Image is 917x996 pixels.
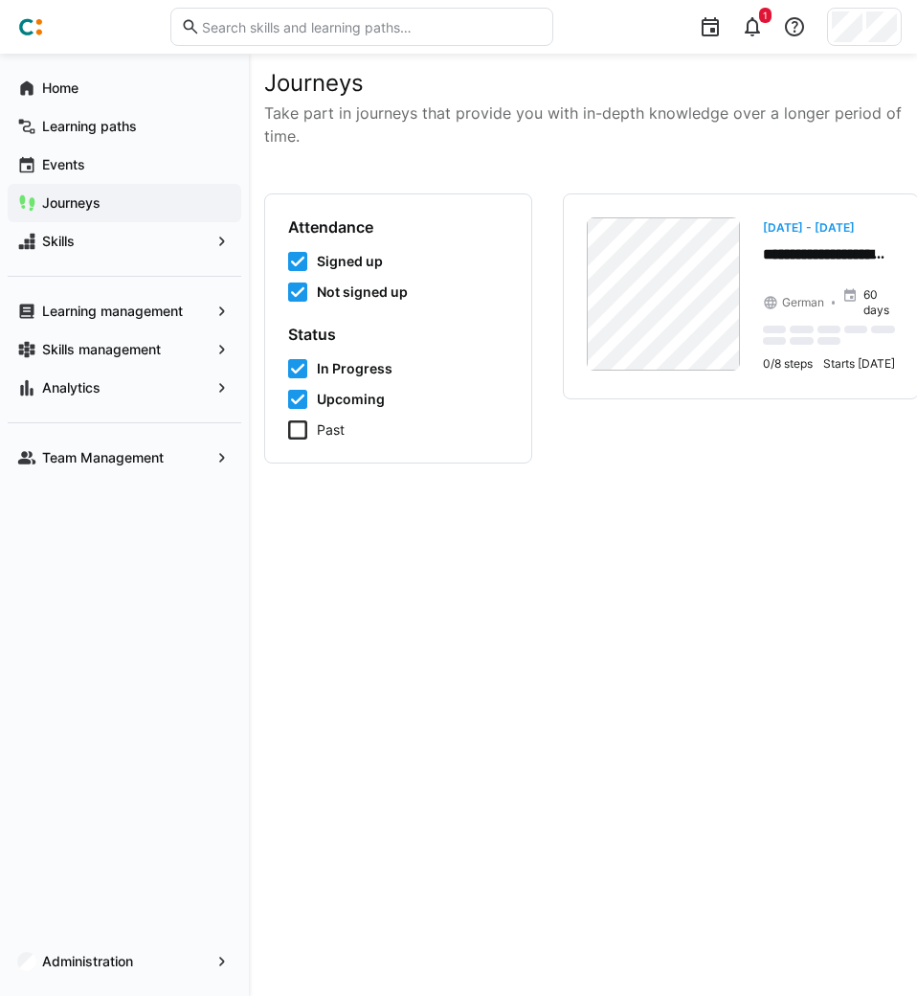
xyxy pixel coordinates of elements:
p: Take part in journeys that provide you with in-depth knowledge over a longer period of time. [264,102,902,147]
span: Signed up [317,252,383,271]
p: 0/8 steps [763,356,813,372]
span: Past [317,420,345,440]
span: In Progress [317,359,392,378]
span: German [782,295,824,310]
input: Search skills and learning paths… [200,18,543,35]
h4: Status [288,325,508,344]
h2: Journeys [264,69,902,98]
p: 60 days [863,287,894,318]
span: Upcoming [317,390,385,409]
p: Starts [DATE] [823,356,895,372]
span: Not signed up [317,283,408,302]
h4: Attendance [288,217,508,237]
span: 1 [763,10,768,21]
span: [DATE] - [DATE] [763,220,855,235]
